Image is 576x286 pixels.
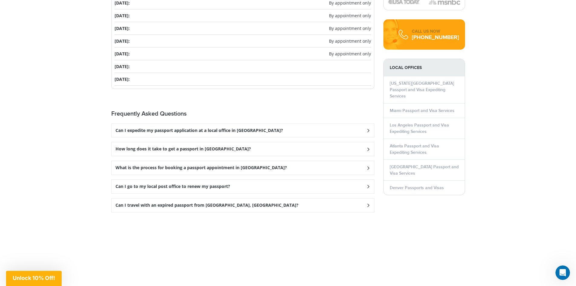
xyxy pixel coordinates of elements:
li: [DATE]: [115,48,371,60]
div: CALL US NOW [412,28,459,35]
a: [US_STATE][GEOGRAPHIC_DATA] Passport and Visa Expediting Services [390,81,454,99]
li: [DATE]: [115,60,371,73]
a: Denver Passports and Visas [390,185,444,190]
strong: LOCAL OFFICES [384,59,465,76]
span: By appointment only [329,12,371,19]
a: Miami Passport and Visa Services [390,108,454,113]
iframe: Intercom live chat [555,265,570,280]
div: Unlock 10% Off! [6,271,62,286]
li: [DATE]: [115,73,371,86]
a: Los Angeles Passport and Visa Expediting Services [390,123,449,134]
h3: Can I expedite my passport application at a local office in [GEOGRAPHIC_DATA]? [116,128,283,133]
h2: Frequently Asked Questions [111,110,374,117]
a: [GEOGRAPHIC_DATA] Passport and Visa Services [390,164,459,176]
span: By appointment only [329,51,371,57]
span: By appointment only [329,25,371,31]
li: [DATE]: [115,9,371,22]
h3: How long does it take to get a passport in [GEOGRAPHIC_DATA]? [116,146,251,152]
h3: What is the process for booking a passport appointment in [GEOGRAPHIC_DATA]? [116,165,287,170]
span: Unlock 10% Off! [13,275,55,281]
h3: Can I go to my local post office to renew my passport? [116,184,230,189]
a: Atlanta Passport and Visa Expediting Services [390,143,439,155]
iframe: fb:comments Facebook Social Plugin [111,217,374,278]
h3: Can I travel with an expired passport from [GEOGRAPHIC_DATA], [GEOGRAPHIC_DATA]? [116,203,298,208]
div: [PHONE_NUMBER] [412,35,459,41]
li: [DATE]: [115,22,371,35]
li: [DATE]: [115,35,371,48]
span: By appointment only [329,38,371,44]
